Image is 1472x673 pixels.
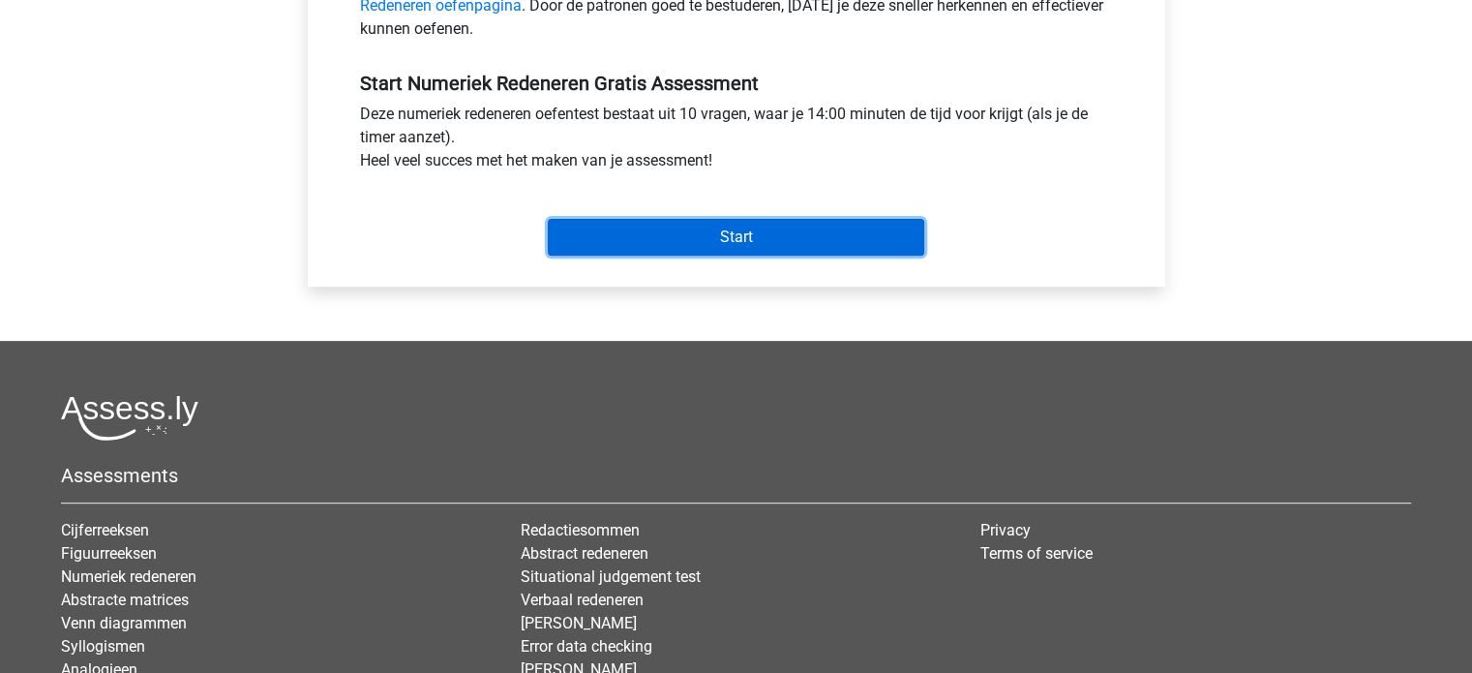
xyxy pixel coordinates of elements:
a: Redactiesommen [521,521,640,539]
a: Verbaal redeneren [521,591,644,609]
a: Cijferreeksen [61,521,149,539]
a: Abstracte matrices [61,591,189,609]
h5: Start Numeriek Redeneren Gratis Assessment [360,72,1113,95]
a: Figuurreeksen [61,544,157,563]
a: Venn diagrammen [61,614,187,632]
a: Privacy [980,521,1031,539]
a: Situational judgement test [521,567,701,586]
a: Terms of service [980,544,1093,563]
div: Deze numeriek redeneren oefentest bestaat uit 10 vragen, waar je 14:00 minuten de tijd voor krijg... [345,103,1127,180]
a: Error data checking [521,637,652,656]
img: Assessly logo [61,395,198,441]
a: Abstract redeneren [521,544,648,563]
h5: Assessments [61,464,1411,487]
a: Syllogismen [61,637,145,656]
a: [PERSON_NAME] [521,614,637,632]
a: Numeriek redeneren [61,567,196,586]
input: Start [548,219,924,256]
